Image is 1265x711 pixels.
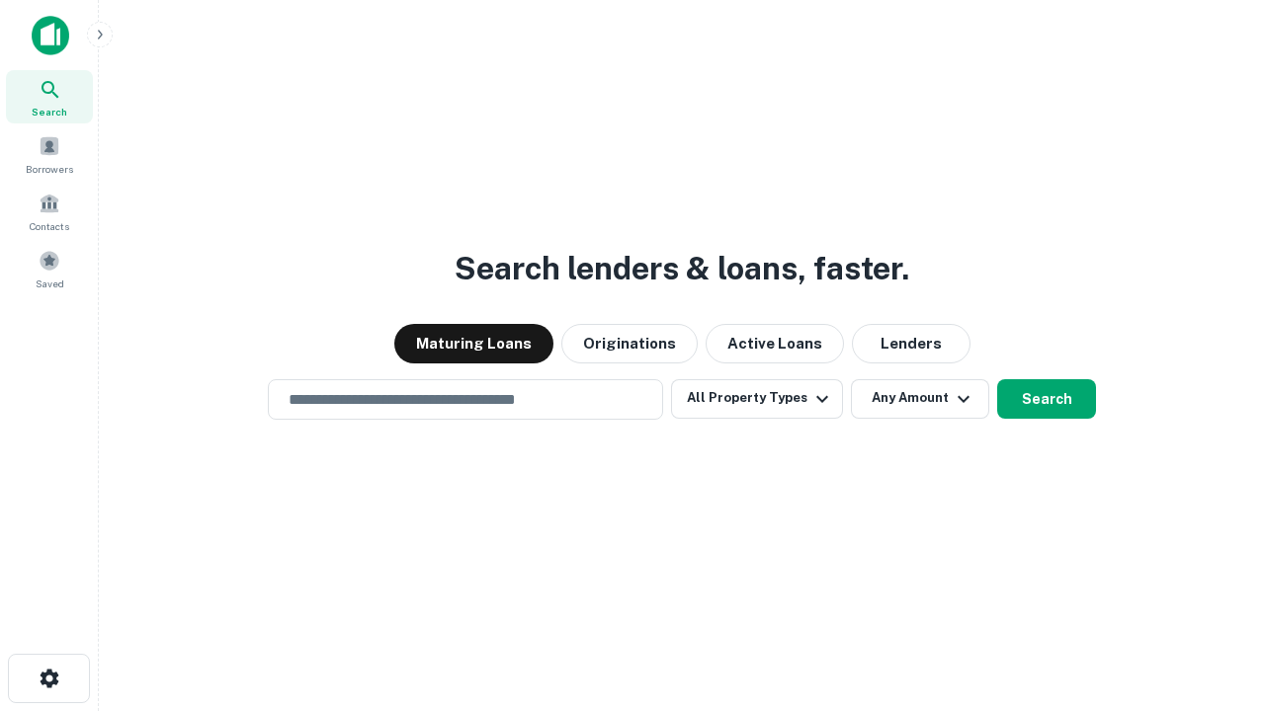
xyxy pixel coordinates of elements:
[997,379,1096,419] button: Search
[26,161,73,177] span: Borrowers
[30,218,69,234] span: Contacts
[1166,553,1265,648] iframe: Chat Widget
[671,379,843,419] button: All Property Types
[36,276,64,291] span: Saved
[32,16,69,55] img: capitalize-icon.png
[32,104,67,119] span: Search
[851,379,989,419] button: Any Amount
[6,242,93,295] a: Saved
[6,127,93,181] a: Borrowers
[706,324,844,363] button: Active Loans
[394,324,553,363] button: Maturing Loans
[6,185,93,238] a: Contacts
[6,70,93,123] a: Search
[455,245,909,292] h3: Search lenders & loans, faster.
[852,324,970,363] button: Lenders
[561,324,698,363] button: Originations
